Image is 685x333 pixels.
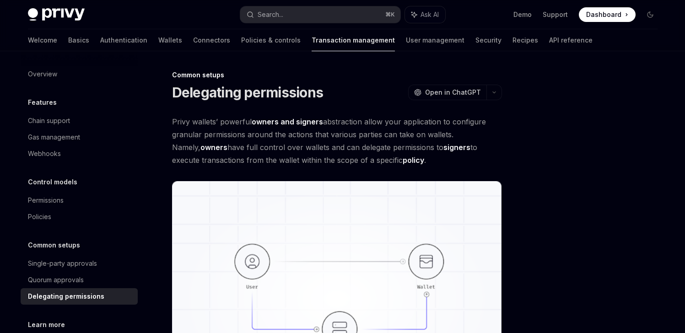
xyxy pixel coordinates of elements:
[513,10,532,19] a: Demo
[258,9,283,20] div: Search...
[21,113,138,129] a: Chain support
[312,29,395,51] a: Transaction management
[579,7,636,22] a: Dashboard
[586,10,621,19] span: Dashboard
[643,7,658,22] button: Toggle dark mode
[21,272,138,288] a: Quorum approvals
[28,69,57,80] div: Overview
[21,192,138,209] a: Permissions
[28,97,57,108] h5: Features
[28,240,80,251] h5: Common setups
[425,88,481,97] span: Open in ChatGPT
[68,29,89,51] a: Basics
[241,29,301,51] a: Policies & controls
[28,177,77,188] h5: Control models
[408,85,486,100] button: Open in ChatGPT
[28,132,80,143] div: Gas management
[28,291,104,302] div: Delegating permissions
[172,115,502,166] span: Privy wallets’ powerful abstraction allow your application to configure granular permissions arou...
[172,84,324,101] h1: Delegating permissions
[443,143,470,152] strong: signers
[385,11,395,18] span: ⌘ K
[200,143,227,152] strong: owners
[252,117,323,126] strong: owners and signers
[21,209,138,225] a: Policies
[252,117,323,127] a: owners and signers
[28,115,70,126] div: Chain support
[403,156,424,165] a: policy
[28,148,61,159] div: Webhooks
[193,29,230,51] a: Connectors
[28,195,64,206] div: Permissions
[172,70,502,80] div: Common setups
[21,66,138,82] a: Overview
[21,129,138,145] a: Gas management
[21,255,138,272] a: Single-party approvals
[28,8,85,21] img: dark logo
[543,10,568,19] a: Support
[21,288,138,305] a: Delegating permissions
[421,10,439,19] span: Ask AI
[100,29,147,51] a: Authentication
[28,211,51,222] div: Policies
[28,319,65,330] h5: Learn more
[406,29,464,51] a: User management
[21,145,138,162] a: Webhooks
[28,274,84,285] div: Quorum approvals
[405,6,445,23] button: Ask AI
[28,258,97,269] div: Single-party approvals
[512,29,538,51] a: Recipes
[158,29,182,51] a: Wallets
[28,29,57,51] a: Welcome
[240,6,400,23] button: Search...⌘K
[475,29,502,51] a: Security
[549,29,593,51] a: API reference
